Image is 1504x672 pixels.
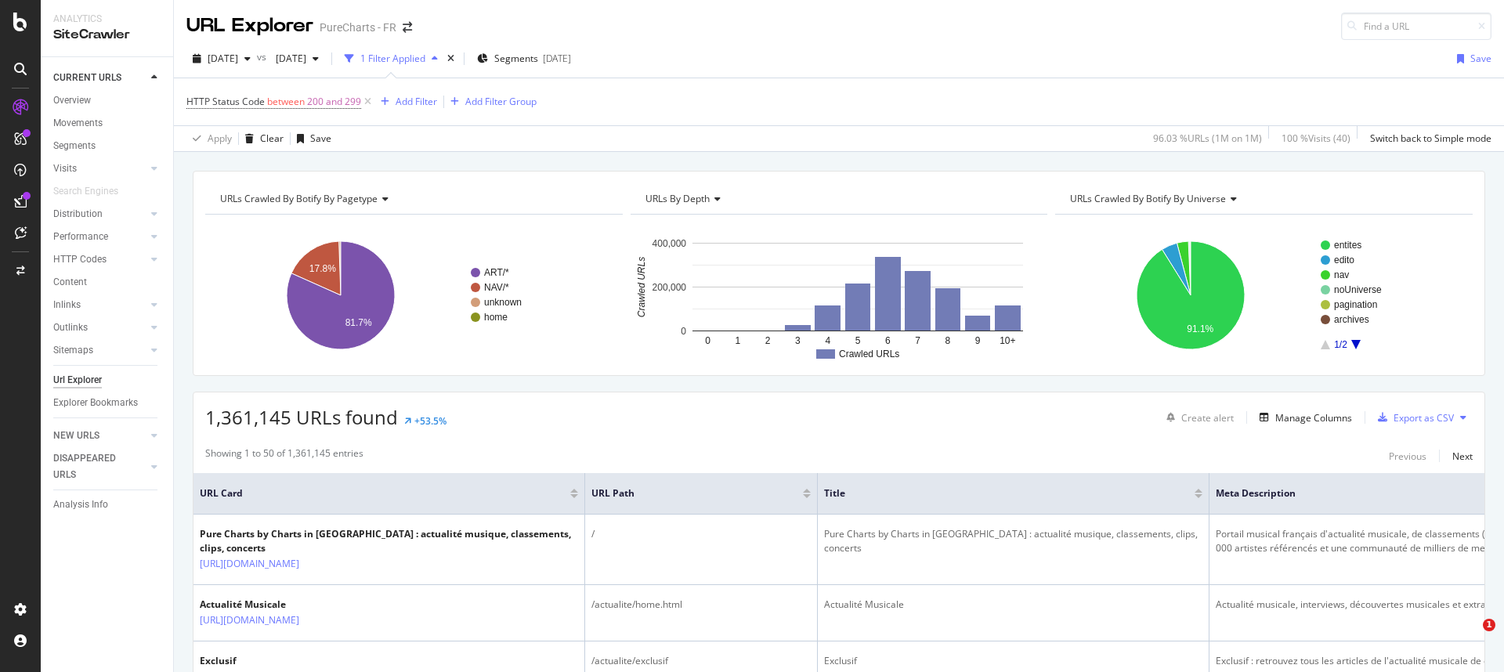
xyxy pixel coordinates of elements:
[1389,446,1426,465] button: Previous
[338,46,444,71] button: 1 Filter Applied
[591,486,779,500] span: URL Path
[205,227,619,363] svg: A chart.
[53,372,162,388] a: Url Explorer
[1055,227,1469,363] svg: A chart.
[53,450,146,483] a: DISAPPEARED URLS
[53,229,108,245] div: Performance
[1160,405,1234,430] button: Create alert
[543,52,571,65] div: [DATE]
[1253,408,1352,427] button: Manage Columns
[53,251,146,268] a: HTTP Codes
[53,320,88,336] div: Outlinks
[471,46,577,71] button: Segments[DATE]
[839,349,899,359] text: Crawled URLs
[53,251,107,268] div: HTTP Codes
[53,320,146,336] a: Outlinks
[217,186,609,211] h4: URLs Crawled By Botify By pagetype
[681,326,686,337] text: 0
[1364,126,1491,151] button: Switch back to Simple mode
[1452,450,1473,463] div: Next
[53,297,81,313] div: Inlinks
[825,335,830,346] text: 4
[53,115,103,132] div: Movements
[915,335,920,346] text: 7
[824,598,1202,612] div: Actualité Musicale
[53,229,146,245] a: Performance
[765,335,770,346] text: 2
[1334,314,1369,325] text: archives
[200,527,578,555] div: Pure Charts by Charts in [GEOGRAPHIC_DATA] : actualité musique, classements, clips, concerts
[53,161,146,177] a: Visits
[1370,132,1491,145] div: Switch back to Simple mode
[53,92,91,109] div: Overview
[974,335,980,346] text: 9
[414,414,446,428] div: +53.5%
[186,95,265,108] span: HTTP Status Code
[53,395,162,411] a: Explorer Bookmarks
[1394,411,1454,425] div: Export as CSV
[591,654,811,668] div: /actualite/exclusif
[53,206,146,222] a: Distribution
[345,317,372,328] text: 81.7%
[53,70,121,86] div: CURRENT URLS
[374,92,437,111] button: Add Filter
[631,227,1044,363] svg: A chart.
[53,450,132,483] div: DISAPPEARED URLS
[53,13,161,26] div: Analytics
[1389,450,1426,463] div: Previous
[53,26,161,44] div: SiteCrawler
[260,132,284,145] div: Clear
[1470,52,1491,65] div: Save
[53,274,162,291] a: Content
[824,486,1171,500] span: Title
[53,138,96,154] div: Segments
[53,297,146,313] a: Inlinks
[200,612,299,628] a: [URL][DOMAIN_NAME]
[1282,132,1350,145] div: 100 % Visits ( 40 )
[269,46,325,71] button: [DATE]
[396,95,437,108] div: Add Filter
[53,206,103,222] div: Distribution
[267,95,305,108] span: between
[1334,339,1347,350] text: 1/2
[824,527,1202,555] div: Pure Charts by Charts in [GEOGRAPHIC_DATA] : actualité musique, classements, clips, concerts
[309,263,336,274] text: 17.8%
[220,192,378,205] span: URLs Crawled By Botify By pagetype
[591,527,811,541] div: /
[652,282,686,293] text: 200,000
[53,497,108,513] div: Analysis Info
[484,297,522,308] text: unknown
[205,446,363,465] div: Showing 1 to 50 of 1,361,145 entries
[200,598,350,612] div: Actualité Musicale
[307,91,361,113] span: 200 and 299
[186,126,232,151] button: Apply
[1334,240,1361,251] text: entites
[705,335,710,346] text: 0
[53,92,162,109] a: Overview
[824,654,1202,668] div: Exclusif
[53,161,77,177] div: Visits
[403,22,412,33] div: arrow-right-arrow-left
[1334,299,1377,310] text: pagination
[53,372,102,388] div: Url Explorer
[484,267,509,278] text: ART/*
[465,95,537,108] div: Add Filter Group
[205,404,398,430] span: 1,361,145 URLs found
[53,428,146,444] a: NEW URLS
[269,52,306,65] span: 2025 Jul. 13th
[1188,323,1214,334] text: 91.1%
[1067,186,1459,211] h4: URLs Crawled By Botify By universe
[795,335,801,346] text: 3
[208,52,238,65] span: 2025 Sep. 12th
[53,138,162,154] a: Segments
[591,598,811,612] div: /actualite/home.html
[291,126,331,151] button: Save
[53,183,118,200] div: Search Engines
[320,20,396,35] div: PureCharts - FR
[1275,411,1352,425] div: Manage Columns
[484,312,508,323] text: home
[53,274,87,291] div: Content
[53,342,93,359] div: Sitemaps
